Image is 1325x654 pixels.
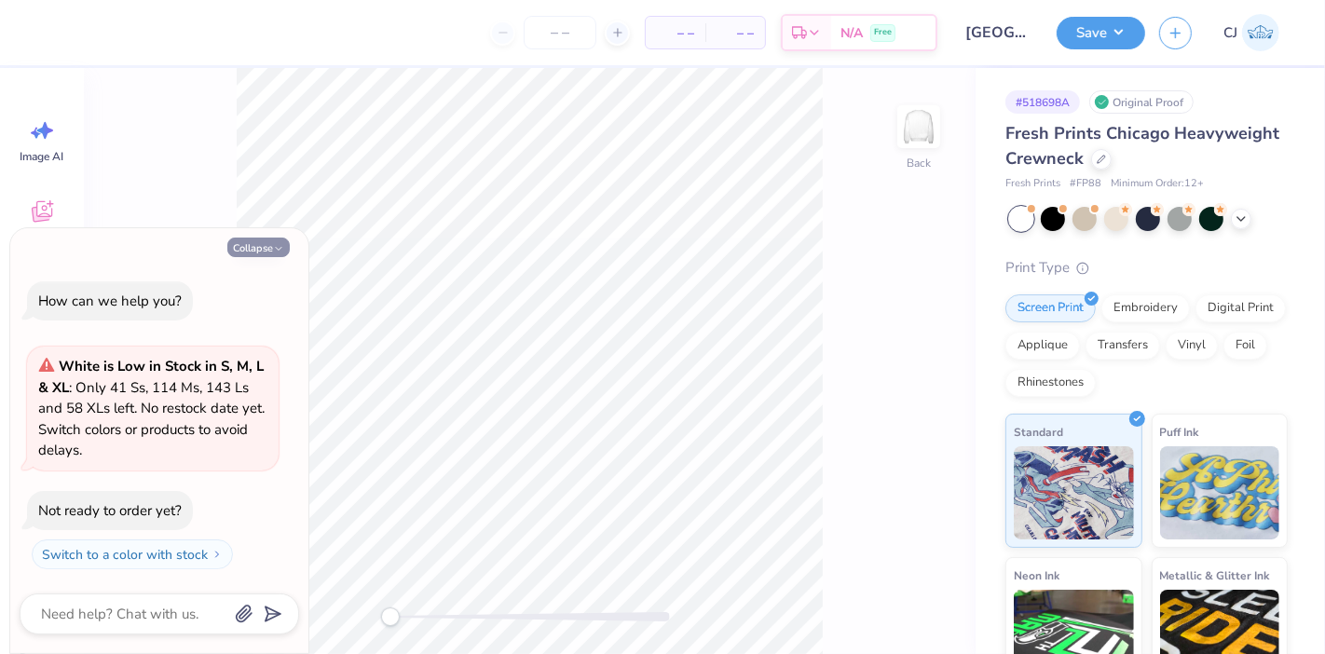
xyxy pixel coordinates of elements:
span: Standard [1014,422,1063,442]
div: Print Type [1005,257,1288,279]
input: – – [524,16,596,49]
a: CJ [1215,14,1288,51]
span: – – [657,23,694,43]
div: Screen Print [1005,294,1096,322]
span: Image AI [20,149,64,164]
span: : Only 41 Ss, 114 Ms, 143 Ls and 58 XLs left. No restock date yet. Switch colors or products to a... [38,357,265,459]
div: Back [907,155,931,171]
span: Fresh Prints [1005,176,1060,192]
div: Embroidery [1101,294,1190,322]
button: Save [1057,17,1145,49]
div: Applique [1005,332,1080,360]
button: Collapse [227,238,290,257]
span: Neon Ink [1014,565,1059,585]
span: # FP88 [1070,176,1101,192]
div: Transfers [1086,332,1160,360]
div: Rhinestones [1005,369,1096,397]
div: Original Proof [1089,90,1194,114]
div: Digital Print [1195,294,1286,322]
span: Fresh Prints Chicago Heavyweight Crewneck [1005,122,1279,170]
div: # 518698A [1005,90,1080,114]
div: Not ready to order yet? [38,501,182,520]
strong: White is Low in Stock in S, M, L & XL [38,357,264,397]
span: Minimum Order: 12 + [1111,176,1204,192]
img: Switch to a color with stock [212,549,223,560]
input: Untitled Design [951,14,1043,51]
span: CJ [1223,22,1237,44]
span: – – [717,23,754,43]
img: Back [900,108,937,145]
span: Metallic & Glitter Ink [1160,565,1270,585]
div: Foil [1223,332,1267,360]
span: Free [874,26,892,39]
button: Switch to a color with stock [32,539,233,569]
img: Standard [1014,446,1134,539]
span: N/A [840,23,863,43]
img: Carljude Jashper Liwanag [1242,14,1279,51]
div: Vinyl [1166,332,1218,360]
span: Puff Ink [1160,422,1199,442]
img: Puff Ink [1160,446,1280,539]
div: How can we help you? [38,292,182,310]
div: Accessibility label [381,607,400,626]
